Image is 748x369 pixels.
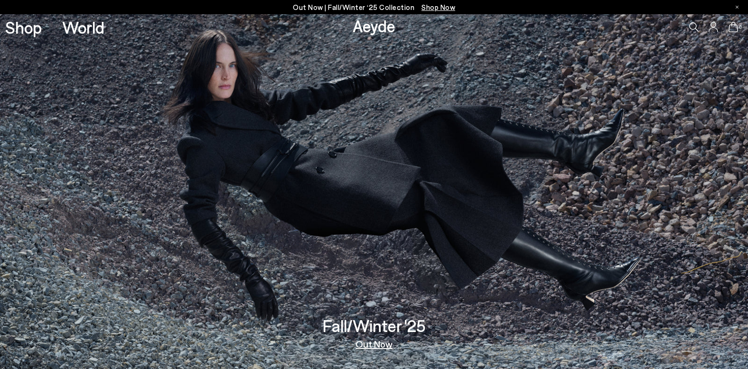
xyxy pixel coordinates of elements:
[738,25,743,30] span: 0
[421,3,455,11] span: Navigate to /collections/new-in
[293,1,455,13] p: Out Now | Fall/Winter ‘25 Collection
[5,19,42,36] a: Shop
[355,339,393,349] a: Out Now
[62,19,104,36] a: World
[729,22,738,32] a: 0
[353,16,395,36] a: Aeyde
[323,317,426,334] h3: Fall/Winter '25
